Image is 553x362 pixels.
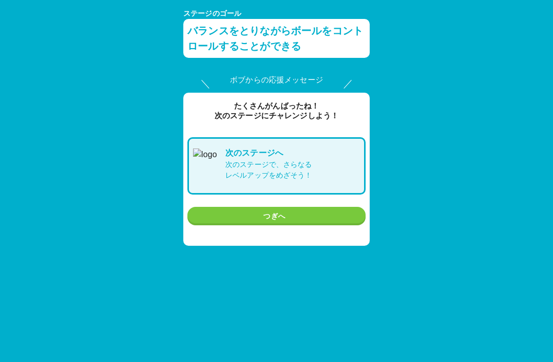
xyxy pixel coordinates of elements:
[187,23,366,54] p: バランスをとりながらボールをコントロールすることができる
[183,8,370,19] p: ステージ のゴール
[183,101,370,121] p: たくさんがんばったね！ 次の ステージ にチャレンジしよう！
[183,74,370,86] p: ボブからの応援メッセージ
[187,207,366,226] button: つぎへ
[193,148,221,179] img: logo
[225,159,312,181] p: 次のステージで、さらなる レベルアップをめざそう！
[225,147,312,159] p: 次の ステージ へ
